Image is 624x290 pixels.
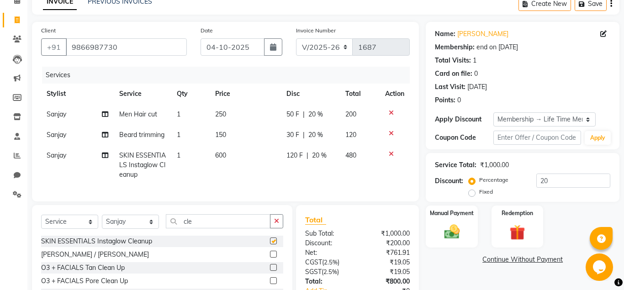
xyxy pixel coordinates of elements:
span: 600 [215,151,226,159]
span: SGST [305,268,322,276]
div: ( ) [298,258,358,267]
div: Sub Total: [298,229,358,238]
div: 1 [473,56,476,65]
div: 0 [457,95,461,105]
span: Beard trimming [119,131,164,139]
div: Membership: [435,42,475,52]
a: Continue Without Payment [428,255,618,264]
div: O3 + FACIALS Pore Clean Up [41,276,128,286]
span: 250 [215,110,226,118]
div: ₹761.91 [358,248,417,258]
button: Apply [585,131,611,145]
div: ₹1,000.00 [480,160,509,170]
span: 2.5% [323,268,337,275]
span: 150 [215,131,226,139]
input: Search by Name/Mobile/Email/Code [66,38,187,56]
input: Enter Offer / Coupon Code [493,131,581,145]
div: Service Total: [435,160,476,170]
div: Points: [435,95,455,105]
label: Manual Payment [430,209,474,217]
div: ₹19.05 [358,258,417,267]
span: 200 [345,110,356,118]
span: 2.5% [324,258,338,266]
th: Action [380,84,410,104]
span: 50 F [286,110,299,119]
span: Men Hair cut [119,110,157,118]
span: 20 % [308,130,323,140]
th: Qty [171,84,210,104]
span: Total [305,215,326,225]
span: | [307,151,308,160]
span: Sanjay [47,131,66,139]
div: Discount: [298,238,358,248]
div: Discount: [435,176,463,186]
a: [PERSON_NAME] [457,29,508,39]
div: Apply Discount [435,115,493,124]
span: 120 [345,131,356,139]
div: Net: [298,248,358,258]
span: Sanjay [47,151,66,159]
label: Client [41,26,56,35]
div: SKIN ESSENTIALS Instaglow Cleanup [41,237,152,246]
span: 30 F [286,130,299,140]
span: | [303,130,305,140]
div: Card on file: [435,69,472,79]
div: [PERSON_NAME] / [PERSON_NAME] [41,250,149,259]
button: +91 [41,38,67,56]
span: CGST [305,258,322,266]
div: ₹800.00 [358,277,417,286]
span: SKIN ESSENTIALS Instaglow Cleanup [119,151,166,179]
div: Total Visits: [435,56,471,65]
span: 1 [177,151,180,159]
img: _gift.svg [505,223,530,242]
div: Name: [435,29,455,39]
span: 1 [177,110,180,118]
div: ₹200.00 [358,238,417,248]
div: O3 + FACIALS Tan Clean Up [41,263,125,273]
span: 120 F [286,151,303,160]
div: Coupon Code [435,133,493,142]
label: Fixed [479,188,493,196]
span: 20 % [312,151,327,160]
label: Invoice Number [296,26,336,35]
label: Redemption [502,209,533,217]
span: 20 % [308,110,323,119]
span: Sanjay [47,110,66,118]
input: Search or Scan [166,214,270,228]
span: 1 [177,131,180,139]
div: Last Visit: [435,82,465,92]
span: | [303,110,305,119]
div: ( ) [298,267,358,277]
th: Disc [281,84,340,104]
th: Total [340,84,380,104]
label: Percentage [479,176,508,184]
div: 0 [474,69,478,79]
label: Date [201,26,213,35]
div: ₹1,000.00 [358,229,417,238]
img: _cash.svg [439,223,465,241]
th: Stylist [41,84,114,104]
th: Service [114,84,171,104]
div: [DATE] [467,82,487,92]
div: end on [DATE] [476,42,518,52]
div: ₹19.05 [358,267,417,277]
span: 480 [345,151,356,159]
div: Services [42,67,417,84]
div: Total: [298,277,358,286]
iframe: chat widget [586,253,615,281]
th: Price [210,84,281,104]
